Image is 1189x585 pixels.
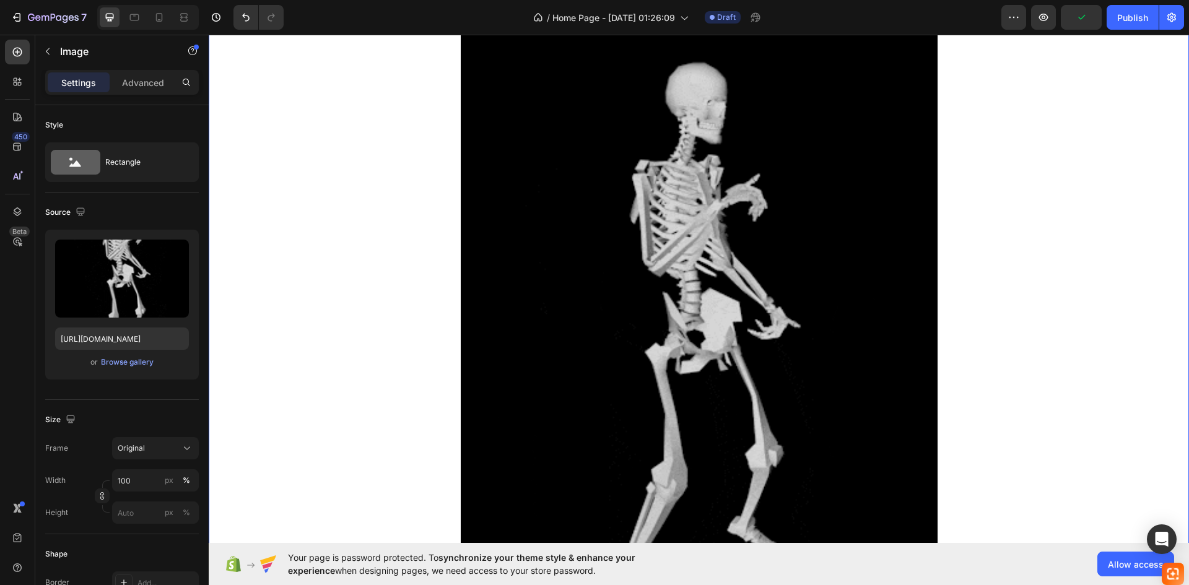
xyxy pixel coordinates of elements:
[105,148,181,176] div: Rectangle
[1108,558,1164,571] span: Allow access
[552,11,675,24] span: Home Page - [DATE] 01:26:09
[162,505,176,520] button: %
[165,475,173,486] div: px
[179,473,194,488] button: px
[12,132,30,142] div: 450
[112,501,199,524] input: px%
[55,240,189,318] img: preview-image
[288,551,684,577] span: Your page is password protected. To when designing pages, we need access to your store password.
[112,469,199,492] input: px%
[55,327,189,350] input: https://example.com/image.jpg
[60,44,165,59] p: Image
[183,475,190,486] div: %
[45,204,88,221] div: Source
[1107,5,1159,30] button: Publish
[100,356,154,368] button: Browse gallery
[162,473,176,488] button: %
[179,505,194,520] button: px
[233,5,284,30] div: Undo/Redo
[81,10,87,25] p: 7
[45,412,78,428] div: Size
[288,552,635,576] span: synchronize your theme style & enhance your experience
[61,76,96,89] p: Settings
[1117,11,1148,24] div: Publish
[1147,524,1177,554] div: Open Intercom Messenger
[165,507,173,518] div: px
[90,355,98,370] span: or
[45,475,66,486] label: Width
[45,119,63,131] div: Style
[45,507,68,518] label: Height
[45,443,68,454] label: Frame
[122,76,164,89] p: Advanced
[45,548,68,560] div: Shape
[118,443,145,454] span: Original
[5,5,92,30] button: 7
[101,357,154,368] div: Browse gallery
[209,35,1189,543] iframe: Design area
[9,227,30,236] div: Beta
[112,437,199,459] button: Original
[717,12,736,23] span: Draft
[1097,552,1174,576] button: Allow access
[183,507,190,518] div: %
[547,11,550,24] span: /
